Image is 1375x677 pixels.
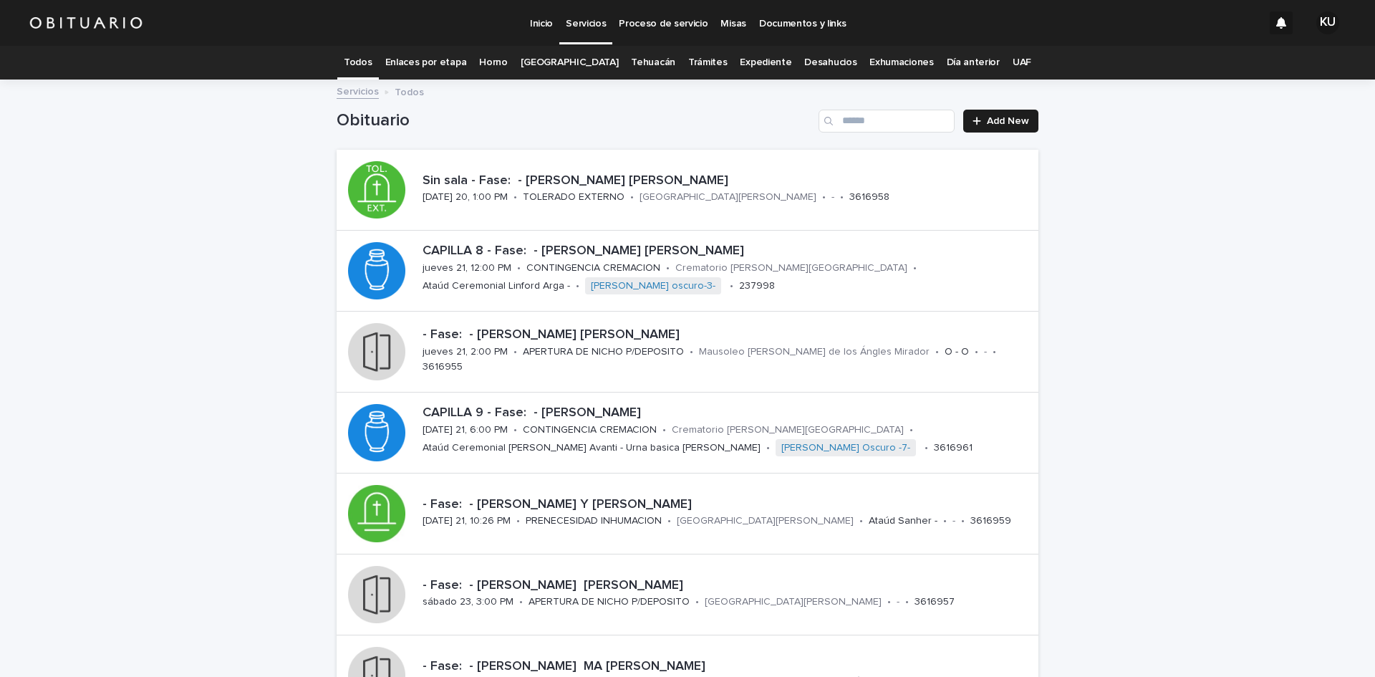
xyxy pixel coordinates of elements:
[739,280,775,292] p: 237998
[423,262,511,274] p: jueves 21, 12:00 PM
[517,262,521,274] p: •
[804,46,857,80] a: Desahucios
[423,596,513,608] p: sábado 23, 3:00 PM
[423,497,1033,513] p: - Fase: - [PERSON_NAME] Y [PERSON_NAME]
[662,424,666,436] p: •
[395,83,424,99] p: Todos
[423,280,570,292] p: Ataúd Ceremonial Linford Arga -
[984,346,987,358] p: -
[523,424,657,436] p: CONTINGENCIA CREMACION
[987,116,1029,126] span: Add New
[526,515,662,527] p: PRENECESIDAD INHUMACION
[630,191,634,203] p: •
[513,346,517,358] p: •
[947,46,1000,80] a: Día anterior
[1316,11,1339,34] div: KU
[675,262,907,274] p: Crematorio [PERSON_NAME][GEOGRAPHIC_DATA]
[423,405,1033,421] p: CAPILLA 9 - Fase: - [PERSON_NAME]
[423,442,761,454] p: Ataúd Ceremonial [PERSON_NAME] Avanti - Urna basica [PERSON_NAME]
[29,9,143,37] img: HUM7g2VNRLqGMmR9WVqf
[897,596,899,608] p: -
[344,46,372,80] a: Todos
[513,191,517,203] p: •
[479,46,507,80] a: Horno
[822,191,826,203] p: •
[423,173,1033,189] p: Sin sala - Fase: - [PERSON_NAME] [PERSON_NAME]
[869,515,937,527] p: Ataúd Sanher -
[690,346,693,358] p: •
[869,46,933,80] a: Exhumaciones
[385,46,467,80] a: Enlaces por etapa
[975,346,978,358] p: •
[677,515,854,527] p: [GEOGRAPHIC_DATA][PERSON_NAME]
[963,110,1038,133] a: Add New
[516,515,520,527] p: •
[337,312,1038,393] a: - Fase: - [PERSON_NAME] [PERSON_NAME]jueves 21, 2:00 PM•APERTURA DE NICHO P/DEPOSITO•Mausoleo [PE...
[423,346,508,358] p: jueves 21, 2:00 PM
[695,596,699,608] p: •
[591,280,715,292] a: [PERSON_NAME] oscuro-3-
[337,110,813,131] h1: Obituario
[740,46,791,80] a: Expediente
[819,110,955,133] input: Search
[423,578,1033,594] p: - Fase: - [PERSON_NAME] [PERSON_NAME]
[905,596,909,608] p: •
[337,231,1038,312] a: CAPILLA 8 - Fase: - [PERSON_NAME] [PERSON_NAME]jueves 21, 12:00 PM•CONTINGENCIA CREMACION•Cremato...
[666,262,670,274] p: •
[337,150,1038,231] a: Sin sala - Fase: - [PERSON_NAME] [PERSON_NAME][DATE] 20, 1:00 PM•TOLERADO EXTERNO•[GEOGRAPHIC_DAT...
[935,346,939,358] p: •
[523,191,624,203] p: TOLERADO EXTERNO
[887,596,891,608] p: •
[840,191,844,203] p: •
[521,46,619,80] a: [GEOGRAPHIC_DATA]
[952,515,955,527] p: -
[337,393,1038,474] a: CAPILLA 9 - Fase: - [PERSON_NAME][DATE] 21, 6:00 PM•CONTINGENCIA CREMACION•Crematorio [PERSON_NAM...
[915,596,955,608] p: 3616957
[423,244,1033,259] p: CAPILLA 8 - Fase: - [PERSON_NAME] [PERSON_NAME]
[337,474,1038,554] a: - Fase: - [PERSON_NAME] Y [PERSON_NAME][DATE] 21, 10:26 PM•PRENECESIDAD INHUMACION•[GEOGRAPHIC_DA...
[945,346,969,358] p: O - O
[925,442,928,454] p: •
[423,659,1033,675] p: - Fase: - [PERSON_NAME] MA [PERSON_NAME]
[781,442,910,454] a: [PERSON_NAME] Oscuro -7-
[513,424,517,436] p: •
[849,191,889,203] p: 3616958
[631,46,675,80] a: Tehuacán
[423,424,508,436] p: [DATE] 21, 6:00 PM
[337,554,1038,635] a: - Fase: - [PERSON_NAME] [PERSON_NAME]sábado 23, 3:00 PM•APERTURA DE NICHO P/DEPOSITO•[GEOGRAPHIC_...
[705,596,882,608] p: [GEOGRAPHIC_DATA][PERSON_NAME]
[730,280,733,292] p: •
[1013,46,1031,80] a: UAF
[526,262,660,274] p: CONTINGENCIA CREMACION
[667,515,671,527] p: •
[993,346,996,358] p: •
[766,442,770,454] p: •
[576,280,579,292] p: •
[519,596,523,608] p: •
[337,82,379,99] a: Servicios
[423,191,508,203] p: [DATE] 20, 1:00 PM
[970,515,1011,527] p: 3616959
[943,515,947,527] p: •
[640,191,816,203] p: [GEOGRAPHIC_DATA][PERSON_NAME]
[910,424,913,436] p: •
[523,346,684,358] p: APERTURA DE NICHO P/DEPOSITO
[423,327,1033,343] p: - Fase: - [PERSON_NAME] [PERSON_NAME]
[934,442,973,454] p: 3616961
[961,515,965,527] p: •
[699,346,930,358] p: Mausoleo [PERSON_NAME] de los Ángles Mirador
[529,596,690,608] p: APERTURA DE NICHO P/DEPOSITO
[859,515,863,527] p: •
[913,262,917,274] p: •
[423,515,511,527] p: [DATE] 21, 10:26 PM
[688,46,728,80] a: Trámites
[423,361,463,373] p: 3616955
[672,424,904,436] p: Crematorio [PERSON_NAME][GEOGRAPHIC_DATA]
[831,191,834,203] p: -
